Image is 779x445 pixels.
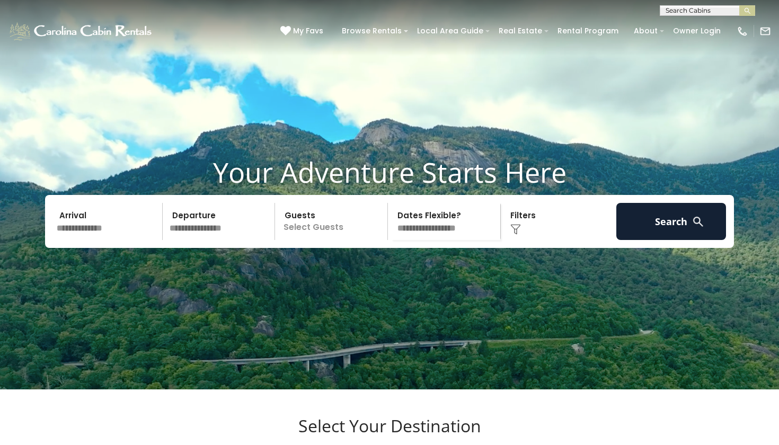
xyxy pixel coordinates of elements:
[628,23,663,39] a: About
[510,224,521,235] img: filter--v1.png
[280,25,326,37] a: My Favs
[493,23,547,39] a: Real Estate
[8,156,771,189] h1: Your Adventure Starts Here
[616,203,726,240] button: Search
[552,23,624,39] a: Rental Program
[293,25,323,37] span: My Favs
[692,215,705,228] img: search-regular-white.png
[737,25,748,37] img: phone-regular-white.png
[278,203,387,240] p: Select Guests
[759,25,771,37] img: mail-regular-white.png
[412,23,489,39] a: Local Area Guide
[337,23,407,39] a: Browse Rentals
[668,23,726,39] a: Owner Login
[8,21,155,42] img: White-1-1-2.png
